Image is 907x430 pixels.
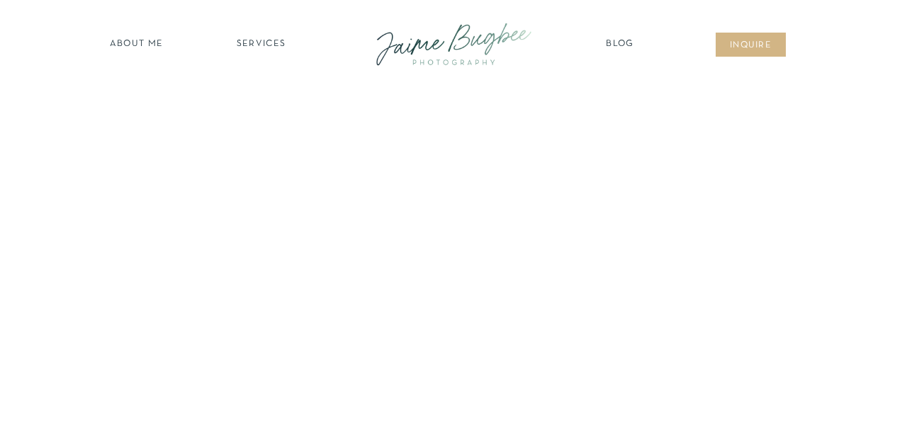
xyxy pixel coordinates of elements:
[221,38,301,52] a: SERVICES
[722,39,779,53] a: inqUIre
[602,38,638,52] a: Blog
[106,38,167,52] a: about ME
